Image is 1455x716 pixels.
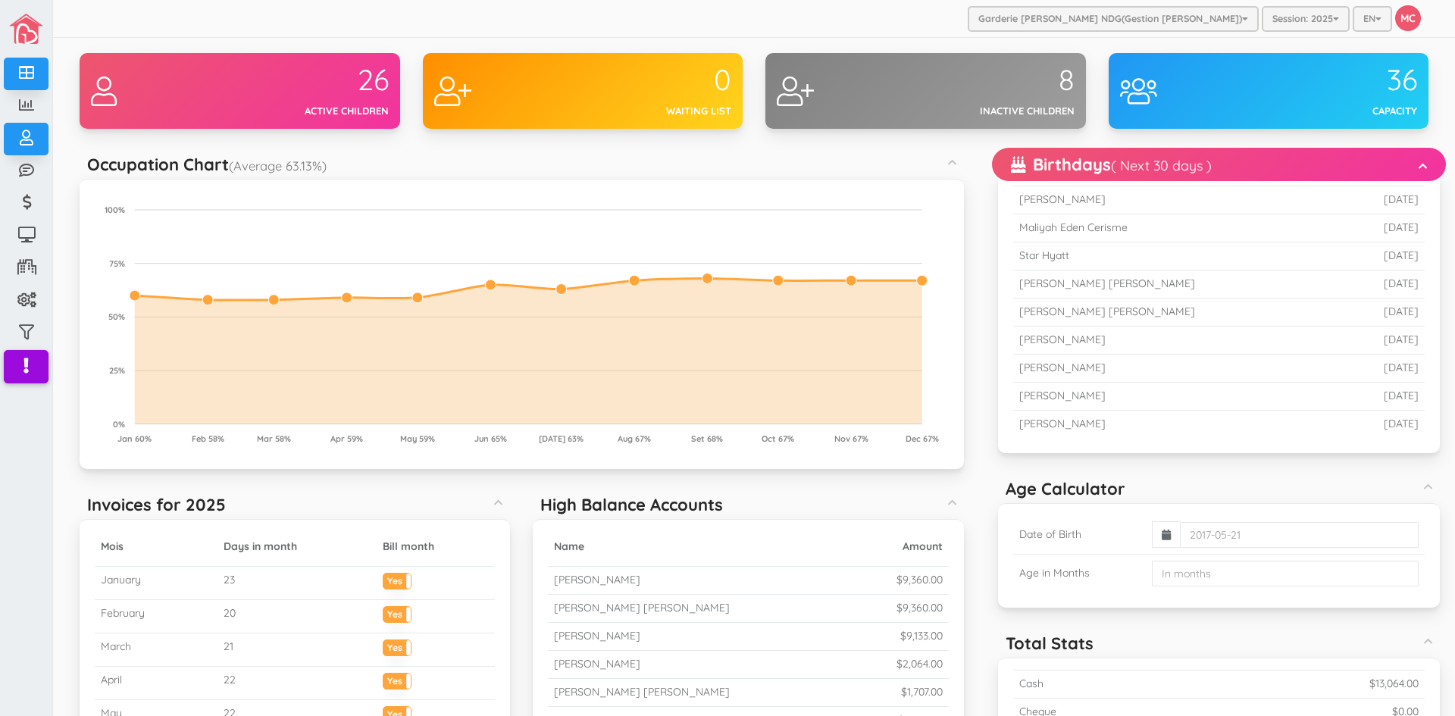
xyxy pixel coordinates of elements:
[1342,214,1425,242] td: [DATE]
[539,433,584,444] tspan: [DATE] 63%
[109,258,125,269] tspan: 75%
[1013,411,1343,438] td: [PERSON_NAME]
[1013,186,1343,214] td: [PERSON_NAME]
[1006,634,1094,652] h5: Total Stats
[224,541,371,552] h5: Days in month
[554,573,640,586] small: [PERSON_NAME]
[1013,214,1343,242] td: Maliyah Eden Cerisme
[1342,355,1425,383] td: [DATE]
[1013,383,1343,411] td: [PERSON_NAME]
[1342,299,1425,327] td: [DATE]
[383,607,411,618] label: Yes
[691,433,723,444] tspan: Set 68%
[101,541,211,552] h5: Mois
[1342,270,1425,299] td: [DATE]
[554,629,640,643] small: [PERSON_NAME]
[383,574,411,585] label: Yes
[618,433,651,444] tspan: Aug 67%
[239,104,388,118] div: Active children
[330,433,363,444] tspan: Apr 59%
[1013,671,1209,699] td: Cash
[117,433,152,444] tspan: Jan 60%
[1152,561,1419,586] input: In months
[383,640,411,652] label: Yes
[1209,671,1425,699] td: $13,064.00
[9,14,43,44] img: image
[554,685,730,699] small: [PERSON_NAME] [PERSON_NAME]
[217,567,377,600] td: 23
[1013,515,1146,555] td: Date of Birth
[554,541,847,552] h5: Name
[896,573,943,586] small: $9,360.00
[87,155,327,174] h5: Occupation Chart
[583,64,731,96] div: 0
[383,541,489,552] h5: Bill month
[95,633,217,667] td: March
[925,64,1074,96] div: 8
[859,541,942,552] h5: Amount
[1342,186,1425,214] td: [DATE]
[1391,655,1440,701] iframe: chat widget
[762,433,794,444] tspan: Oct 67%
[113,419,125,430] tspan: 0%
[1013,327,1343,355] td: [PERSON_NAME]
[109,365,125,376] tspan: 25%
[896,601,943,614] small: $9,360.00
[925,104,1074,118] div: Inactive children
[192,433,224,444] tspan: Feb 58%
[383,674,411,685] label: Yes
[1342,411,1425,438] td: [DATE]
[1269,64,1417,96] div: 36
[1013,555,1146,593] td: Age in Months
[87,496,226,514] h5: Invoices for 2025
[1013,242,1343,270] td: Star Hyatt
[1013,270,1343,299] td: [PERSON_NAME] [PERSON_NAME]
[906,433,939,444] tspan: Dec 67%
[834,433,868,444] tspan: Nov 67%
[896,657,943,671] small: $2,064.00
[95,567,217,600] td: January
[1111,157,1212,174] small: ( Next 30 days )
[900,629,943,643] small: $9,133.00
[95,600,217,633] td: February
[1269,104,1417,118] div: Capacity
[1342,327,1425,355] td: [DATE]
[105,205,125,215] tspan: 100%
[400,433,435,444] tspan: May 59%
[474,433,507,444] tspan: Jun 65%
[901,685,943,699] small: $1,707.00
[554,657,640,671] small: [PERSON_NAME]
[1011,155,1212,174] h5: Birthdays
[554,601,730,614] small: [PERSON_NAME] [PERSON_NAME]
[217,600,377,633] td: 20
[217,633,377,667] td: 21
[108,311,125,322] tspan: 50%
[1180,522,1419,548] input: 2017-05-21
[95,667,217,700] td: April
[1013,355,1343,383] td: [PERSON_NAME]
[257,433,291,444] tspan: Mar 58%
[239,64,388,96] div: 26
[1013,299,1343,327] td: [PERSON_NAME] [PERSON_NAME]
[1342,383,1425,411] td: [DATE]
[217,667,377,700] td: 22
[583,104,731,118] div: Waiting list
[1006,480,1125,498] h5: Age Calculator
[1342,242,1425,270] td: [DATE]
[540,496,723,514] h5: High Balance Accounts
